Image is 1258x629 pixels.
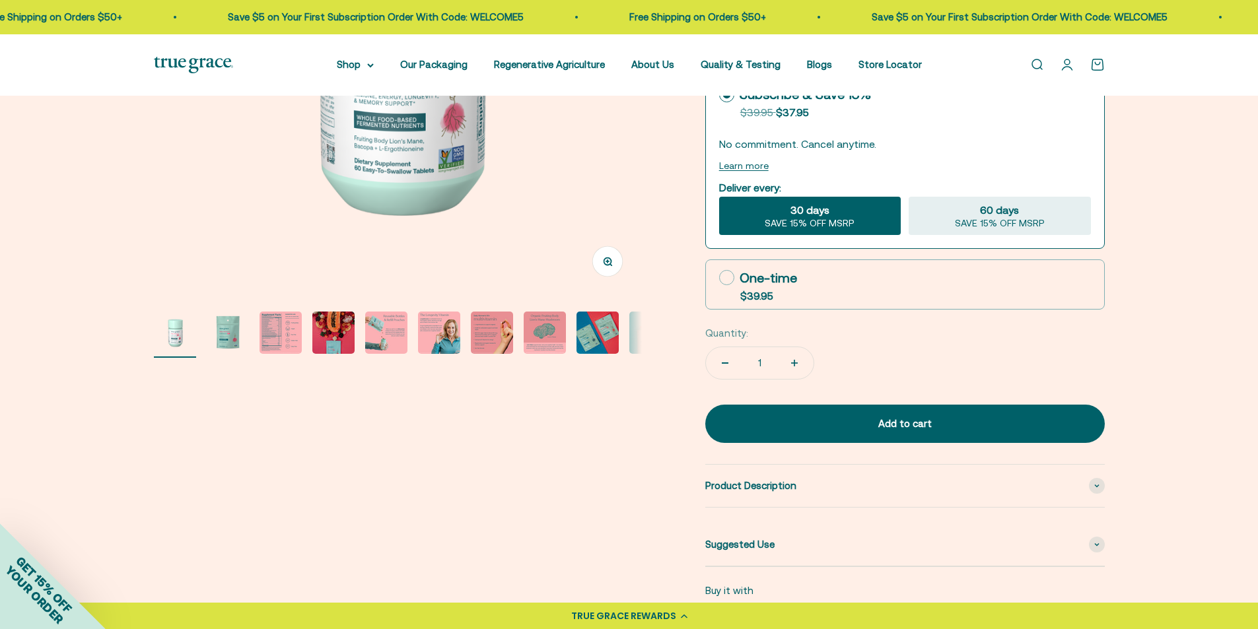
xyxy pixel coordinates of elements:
label: Quantity: [705,325,748,341]
button: Decrease quantity [706,347,744,379]
img: Daily Women's 50+ Multivitamin [629,312,672,354]
div: Add to cart [732,416,1078,432]
button: Go to item 2 [207,312,249,358]
button: Go to item 10 [629,312,672,358]
a: Free Shipping on Orders $50+ [619,11,756,22]
span: Product Description [705,478,796,494]
a: About Us [631,59,674,70]
summary: Product Description [705,465,1105,507]
div: TRUE GRACE REWARDS [571,609,676,623]
p: Save $5 on Your First Subscription Order With Code: WELCOME5 [862,9,1158,25]
a: Quality & Testing [701,59,781,70]
span: GET 15% OFF [13,554,75,615]
button: Go to item 8 [524,312,566,358]
p: Save $5 on Your First Subscription Order With Code: WELCOME5 [218,9,514,25]
img: - L-ergothioneine to support longevity* - CoQ10 for antioxidant support and heart health* - 150% ... [471,312,513,354]
button: Go to item 7 [471,312,513,358]
a: Blogs [807,59,832,70]
button: Go to item 3 [260,312,302,358]
a: Our Packaging [400,59,468,70]
button: Go to item 9 [577,312,619,358]
img: L-ergothioneine, an antioxidant known as 'the longevity vitamin', declines as we age and is limit... [418,312,460,354]
span: YOUR ORDER [3,563,66,626]
p: Buy it with [705,583,753,599]
img: Daily Women's 50+ Multivitamin [577,312,619,354]
img: Daily Multivitamin for Energy, Longevity, Heart Health, & Memory Support* L-ergothioneine to supp... [154,312,196,354]
img: Daily Women's 50+ Multivitamin [312,312,355,354]
img: When you opt for our refill pouches instead of buying a new bottle every time you buy supplements... [365,312,407,354]
span: Suggested Use [705,537,775,552]
a: Store Locator [858,59,922,70]
button: Go to item 5 [365,312,407,358]
a: Regenerative Agriculture [494,59,605,70]
img: Daily Multivitamin for Energy, Longevity, Heart Health, & Memory Support* - L-ergothioneine to su... [207,312,249,354]
button: Go to item 4 [312,312,355,358]
button: Add to cart [705,405,1105,443]
img: Lion's Mane supports brain, nerve, and cognitive health.* Our extracts come exclusively from the ... [524,312,566,354]
button: Go to item 6 [418,312,460,358]
summary: Shop [337,57,374,73]
img: Fruiting Body Vegan Soy Free Gluten Free Dairy Free [260,312,302,354]
button: Increase quantity [775,347,814,379]
button: Go to item 1 [154,312,196,358]
summary: Suggested Use [705,523,1105,566]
